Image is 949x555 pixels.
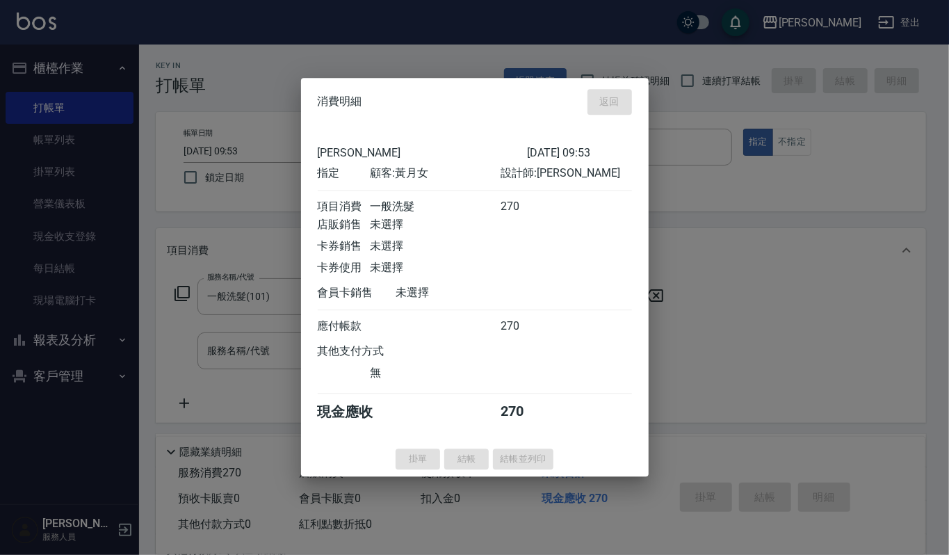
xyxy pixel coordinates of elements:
[501,403,553,421] div: 270
[370,261,501,275] div: 未選擇
[501,319,553,334] div: 270
[318,286,396,300] div: 會員卡銷售
[370,166,501,181] div: 顧客: 黃月女
[318,344,423,359] div: 其他支付方式
[396,286,527,300] div: 未選擇
[370,218,501,232] div: 未選擇
[370,200,501,214] div: 一般洗髮
[318,239,370,254] div: 卡券銷售
[501,200,553,214] div: 270
[370,366,501,380] div: 無
[318,261,370,275] div: 卡券使用
[318,319,370,334] div: 應付帳款
[318,95,362,109] span: 消費明細
[318,218,370,232] div: 店販銷售
[527,146,632,159] div: [DATE] 09:53
[318,200,370,214] div: 項目消費
[370,239,501,254] div: 未選擇
[318,166,370,181] div: 指定
[318,146,527,159] div: [PERSON_NAME]
[501,166,631,181] div: 設計師: [PERSON_NAME]
[318,403,396,421] div: 現金應收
